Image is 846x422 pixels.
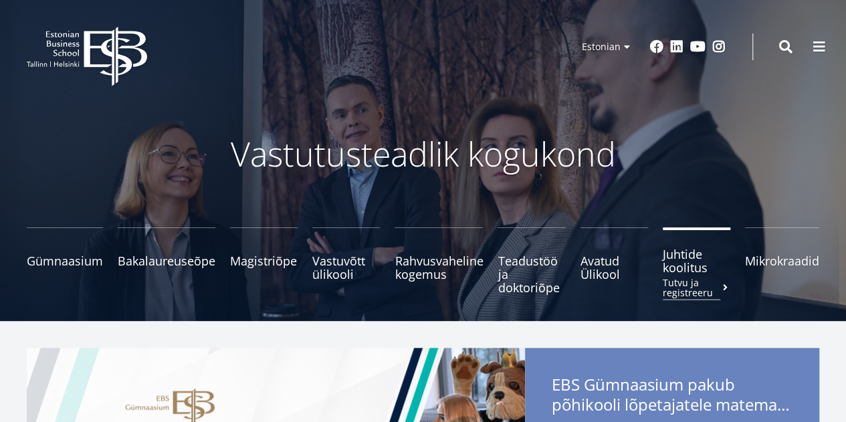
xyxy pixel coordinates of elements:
a: Teadustöö ja doktoriõpe [498,227,565,294]
span: Rahvusvaheline kogemus [395,254,483,281]
span: EBS Gümnaasium pakub [552,375,792,419]
small: Tutvu ja registreeru [663,278,730,298]
span: Bakalaureuseõpe [118,254,215,268]
a: Instagram [712,40,726,54]
a: Magistriõpe [230,227,298,294]
a: Youtube [690,40,706,54]
span: Avatud Ülikool [580,254,648,281]
span: Teadustöö ja doktoriõpe [498,254,565,294]
span: Magistriõpe [230,254,298,268]
span: põhikooli lõpetajatele matemaatika- ja eesti keele kursuseid [552,395,792,415]
a: Avatud Ülikool [580,227,648,294]
a: Bakalaureuseõpe [118,227,215,294]
span: Juhtide koolitus [663,247,730,274]
a: Facebook [650,40,663,54]
span: Mikrokraadid [745,254,819,268]
a: Gümnaasium [27,227,103,294]
span: Gümnaasium [27,254,103,268]
a: Mikrokraadid [745,227,819,294]
span: Vastuvõtt ülikooli [312,254,380,281]
a: Vastuvõtt ülikooli [312,227,380,294]
a: Rahvusvaheline kogemus [395,227,483,294]
p: Vastutusteadlik kogukond [69,134,778,174]
a: Linkedin [670,40,683,54]
a: Juhtide koolitusTutvu ja registreeru [663,227,730,294]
